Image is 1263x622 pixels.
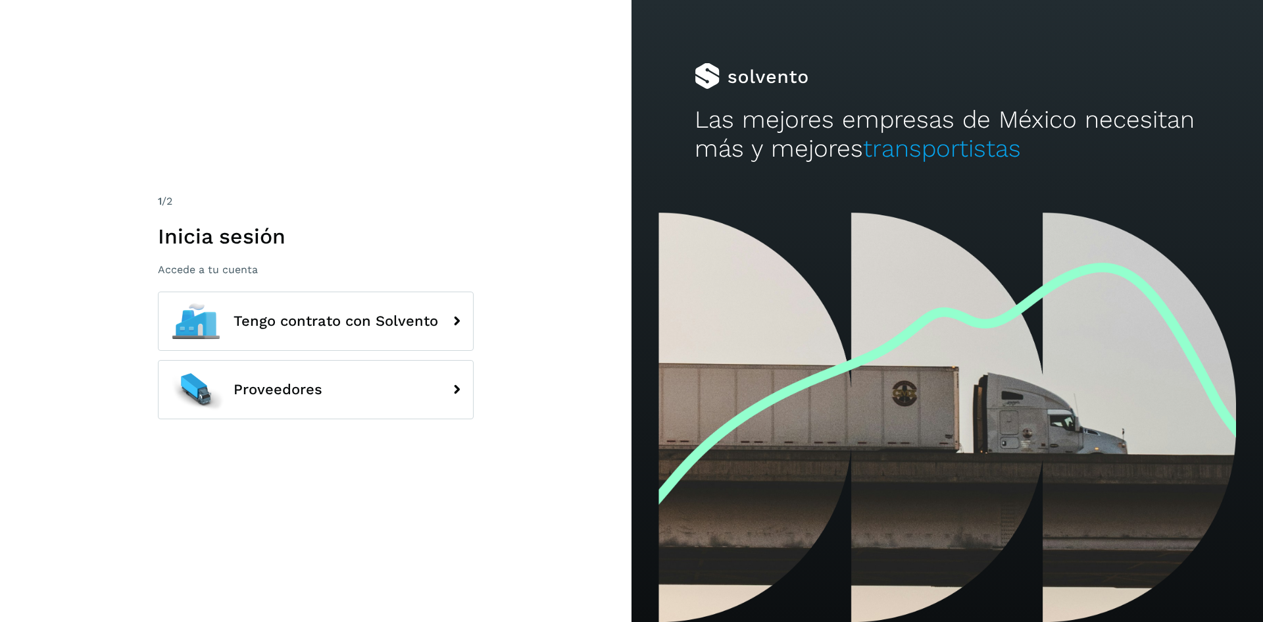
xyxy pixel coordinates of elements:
[158,224,474,249] h1: Inicia sesión
[158,360,474,419] button: Proveedores
[158,195,162,207] span: 1
[234,313,438,329] span: Tengo contrato con Solvento
[158,194,474,209] div: /2
[234,382,322,398] span: Proveedores
[695,105,1200,164] h2: Las mejores empresas de México necesitan más y mejores
[863,134,1021,163] span: transportistas
[158,292,474,351] button: Tengo contrato con Solvento
[158,263,474,276] p: Accede a tu cuenta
